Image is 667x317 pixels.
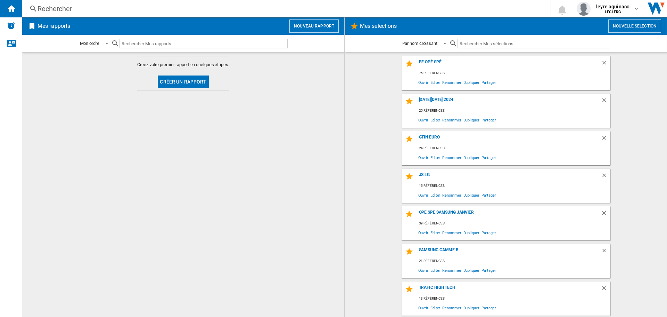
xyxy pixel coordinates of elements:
span: Editer [429,228,441,237]
span: Partager [480,153,497,162]
span: Ouvrir [417,266,429,275]
div: GTIN EURO [417,135,601,144]
span: Editer [429,153,441,162]
img: alerts-logo.svg [7,22,15,30]
span: Ouvrir [417,78,429,87]
div: Samsung gamme B [417,247,601,257]
div: Supprimer [601,135,610,144]
span: Dupliquer [462,115,480,125]
div: Supprimer [601,172,610,182]
span: Dupliquer [462,266,480,275]
span: Editer [429,266,441,275]
span: Ouvrir [417,153,429,162]
span: Ouvrir [417,228,429,237]
span: Editer [429,190,441,200]
span: Partager [480,266,497,275]
span: Créez votre premier rapport en quelques étapes. [137,62,229,68]
span: Renommer [441,78,462,87]
span: Editer [429,303,441,312]
div: Supprimer [601,247,610,257]
span: Ouvrir [417,303,429,312]
div: [DATE][DATE] 2024 [417,97,601,106]
span: Renommer [441,266,462,275]
span: Renommer [441,115,462,125]
h2: Mes sélections [359,19,398,33]
div: Supprimer [601,285,610,294]
span: Dupliquer [462,153,480,162]
div: OPE SPE SAMSUNG JANVIER [417,210,601,219]
div: Supprimer [601,210,610,219]
span: Partager [480,78,497,87]
div: Mon ordre [80,41,99,46]
div: Par nom croissant [402,41,437,46]
div: Rechercher [38,4,533,14]
button: Nouvelle selection [608,19,661,33]
b: LECLERC [605,10,621,14]
h2: Mes rapports [36,19,72,33]
div: 39 références [417,219,610,228]
span: Partager [480,228,497,237]
input: Rechercher Mes rapports [120,39,288,48]
span: Ouvrir [417,115,429,125]
div: 13 références [417,294,610,303]
div: Supprimer [601,97,610,106]
span: Editer [429,78,441,87]
div: 25 références [417,106,610,115]
div: trafic high tech [417,285,601,294]
span: leyre aguinaco [596,3,629,10]
div: BF opé spé [417,60,601,69]
button: Créer un rapport [158,76,208,88]
div: 15 références [417,182,610,190]
img: profile.jpg [577,2,591,16]
input: Rechercher Mes sélections [458,39,610,48]
span: Renommer [441,153,462,162]
button: Nouveau rapport [289,19,339,33]
div: JS LG [417,172,601,182]
span: Dupliquer [462,303,480,312]
div: 21 références [417,257,610,266]
span: Renommer [441,228,462,237]
div: Supprimer [601,60,610,69]
div: 76 références [417,69,610,78]
span: Renommer [441,303,462,312]
span: Ouvrir [417,190,429,200]
span: Editer [429,115,441,125]
span: Renommer [441,190,462,200]
span: Partager [480,190,497,200]
span: Partager [480,303,497,312]
span: Partager [480,115,497,125]
span: Dupliquer [462,78,480,87]
span: Dupliquer [462,228,480,237]
div: 24 références [417,144,610,153]
span: Dupliquer [462,190,480,200]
